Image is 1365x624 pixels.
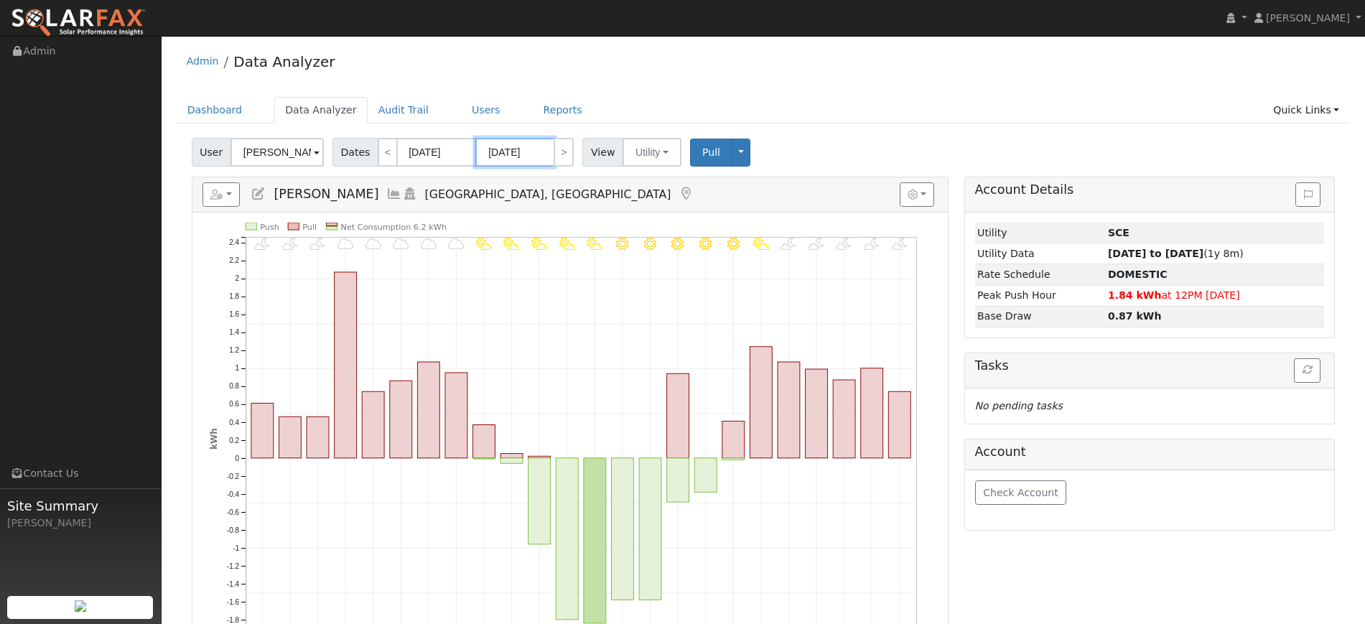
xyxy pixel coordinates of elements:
a: Data Analyzer [274,97,368,124]
a: Admin [187,55,219,67]
text: -0.4 [227,490,240,498]
text: 0.4 [229,419,239,427]
button: Refresh [1294,358,1320,383]
i: 8PM - PartlyCloudy [809,238,824,250]
rect: onclick="" [667,458,689,502]
rect: onclick="" [362,392,384,459]
rect: onclick="" [833,380,855,458]
rect: onclick="" [639,458,661,600]
text: 1 [235,365,239,373]
h5: Tasks [975,358,1325,373]
span: (1y 8m) [1108,248,1244,259]
span: Check Account [983,487,1058,498]
span: [PERSON_NAME] [1266,12,1350,24]
img: SolarFax [11,8,146,38]
rect: onclick="" [722,422,745,458]
td: Base Draw [975,306,1106,327]
text: -0.8 [227,526,240,534]
span: Pull [702,146,720,158]
text: Pull [302,223,317,232]
i: 10AM - PartlyCloudy [531,238,547,250]
text: 2 [235,275,239,283]
rect: onclick="" [390,381,412,459]
rect: onclick="" [889,392,911,459]
span: Site Summary [7,496,154,516]
i: 4AM - MostlyCloudy [365,238,381,250]
rect: onclick="" [445,373,467,458]
rect: onclick="" [500,458,523,464]
text: Net Consumption 6.2 kWh [340,223,447,232]
text: 0 [235,455,239,462]
i: 5PM - MostlyClear [727,238,740,250]
rect: onclick="" [584,458,606,623]
i: 11PM - PartlyCloudy [892,238,908,250]
text: -1.6 [227,598,240,606]
text: kWh [209,429,219,450]
text: 2.4 [229,239,239,247]
td: Peak Push Hour [975,285,1106,306]
text: 1.4 [229,329,239,337]
strong: 0.87 kWh [1108,310,1162,322]
text: -1 [233,544,239,552]
rect: onclick="" [778,362,800,458]
i: 4PM - MostlyClear [699,238,712,250]
rect: onclick="" [667,374,689,459]
i: 2PM - MostlyClear [644,238,656,250]
i: 5AM - MostlyCloudy [393,238,409,250]
img: retrieve [75,600,86,612]
i: 2AM - PartlyCloudy [309,238,325,250]
h5: Account [975,444,1325,460]
rect: onclick="" [279,417,301,459]
td: Utility [975,223,1106,243]
i: 10PM - PartlyCloudy [864,238,880,250]
i: 12PM - PartlyCloudy [587,238,602,250]
a: Multi-Series Graph [386,187,402,201]
rect: onclick="" [861,368,883,458]
rect: onclick="" [612,458,634,600]
td: at 12PM [DATE] [1105,285,1324,306]
div: [PERSON_NAME] [7,516,154,531]
rect: onclick="" [500,454,523,458]
span: View [582,138,623,167]
button: Issue History [1295,182,1320,207]
rect: onclick="" [556,458,578,620]
text: -1.4 [227,580,240,588]
rect: onclick="" [251,404,274,458]
i: 11AM - PartlyCloudy [559,238,575,250]
text: 0.2 [229,437,239,444]
span: [PERSON_NAME] [274,187,378,201]
a: > [554,138,574,167]
rect: onclick="" [750,347,773,458]
text: -0.6 [227,508,240,516]
a: Edit User (28161) [251,187,266,201]
a: Quick Links [1262,97,1350,124]
i: 6AM - MostlyCloudy [421,238,437,250]
i: No pending tasks [975,400,1063,411]
text: 0.8 [229,383,239,391]
text: 1.6 [229,311,239,319]
a: Login As (last 03/31/2025 4:44:05 PM) [402,187,418,201]
span: Dates [332,138,378,167]
i: 1AM - PartlyCloudy [282,238,298,250]
button: Pull [690,139,732,167]
i: 3PM - Clear [672,238,684,250]
h5: Account Details [975,182,1325,197]
i: 7AM - MostlyCloudy [448,238,464,250]
text: Push [260,223,279,232]
strong: 1.84 kWh [1108,289,1162,301]
strong: 61 [1108,269,1168,280]
span: [GEOGRAPHIC_DATA], [GEOGRAPHIC_DATA] [425,187,671,201]
i: 9AM - PartlyCloudy [503,238,519,250]
strong: [DATE] to [DATE] [1108,248,1203,259]
i: 6PM - PartlyCloudy [753,238,769,250]
rect: onclick="" [473,458,495,459]
button: Check Account [975,480,1067,505]
text: 1.8 [229,293,239,301]
button: Utility [623,138,681,167]
strong: ID: GVH1EUYDT, authorized: 03/31/25 [1108,227,1129,238]
text: -1.8 [227,616,240,624]
a: Dashboard [177,97,253,124]
a: Users [461,97,511,124]
td: Utility Data [975,243,1106,264]
a: Audit Trail [368,97,439,124]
